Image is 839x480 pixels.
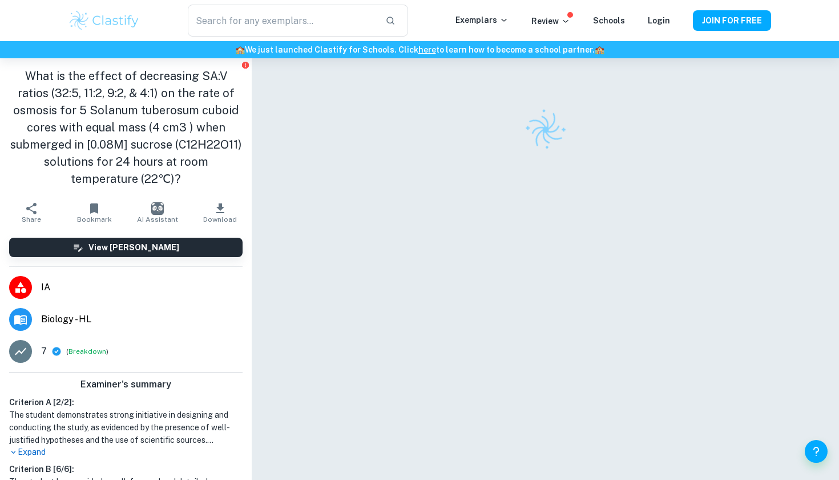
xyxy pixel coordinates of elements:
[595,45,604,54] span: 🏫
[805,440,828,463] button: Help and Feedback
[9,463,243,475] h6: Criterion B [ 6 / 6 ]:
[593,16,625,25] a: Schools
[418,45,436,54] a: here
[648,16,670,25] a: Login
[41,313,243,326] span: Biology - HL
[455,14,509,26] p: Exemplars
[9,446,243,458] p: Expand
[235,45,245,54] span: 🏫
[68,346,106,357] button: Breakdown
[188,5,376,37] input: Search for any exemplars...
[693,10,771,31] button: JOIN FOR FREE
[66,346,108,357] span: ( )
[189,197,252,229] button: Download
[41,345,47,358] p: 7
[531,15,570,27] p: Review
[126,197,189,229] button: AI Assistant
[9,238,243,257] button: View [PERSON_NAME]
[241,61,249,69] button: Report issue
[517,102,574,158] img: Clastify logo
[151,202,164,215] img: AI Assistant
[68,9,140,32] img: Clastify logo
[22,215,41,223] span: Share
[77,215,112,223] span: Bookmark
[137,215,178,223] span: AI Assistant
[203,215,237,223] span: Download
[41,281,243,294] span: IA
[63,197,126,229] button: Bookmark
[88,241,179,254] h6: View [PERSON_NAME]
[9,409,243,446] h1: The student demonstrates strong initiative in designing and conducting the study, as evidenced by...
[5,378,247,391] h6: Examiner's summary
[9,67,243,187] h1: What is the effect of decreasing SA:V ratios (32:5, 11:2, 9:2, & 4:1) on the rate of osmosis for ...
[9,396,243,409] h6: Criterion A [ 2 / 2 ]:
[2,43,837,56] h6: We just launched Clastify for Schools. Click to learn how to become a school partner.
